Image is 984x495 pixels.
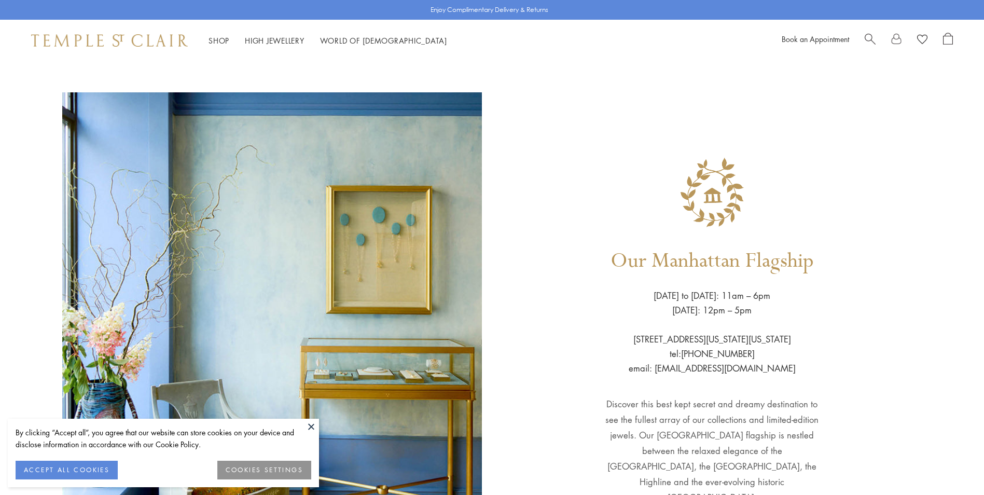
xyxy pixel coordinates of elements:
[431,5,548,15] p: Enjoy Complimentary Delivery & Returns
[629,318,796,376] p: [STREET_ADDRESS][US_STATE][US_STATE] tel:[PHONE_NUMBER] email: [EMAIL_ADDRESS][DOMAIN_NAME]
[654,288,770,318] p: [DATE] to [DATE]: 11am – 6pm [DATE]: 12pm – 5pm
[209,34,447,47] nav: Main navigation
[31,34,188,47] img: Temple St. Clair
[217,461,311,479] button: COOKIES SETTINGS
[782,34,849,44] a: Book an Appointment
[245,35,304,46] a: High JewelleryHigh Jewellery
[320,35,447,46] a: World of [DEMOGRAPHIC_DATA]World of [DEMOGRAPHIC_DATA]
[611,234,814,288] h1: Our Manhattan Flagship
[943,33,953,48] a: Open Shopping Bag
[209,35,229,46] a: ShopShop
[865,33,876,48] a: Search
[16,427,311,450] div: By clicking “Accept all”, you agree that our website can store cookies on your device and disclos...
[16,461,118,479] button: ACCEPT ALL COOKIES
[917,33,927,48] a: View Wishlist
